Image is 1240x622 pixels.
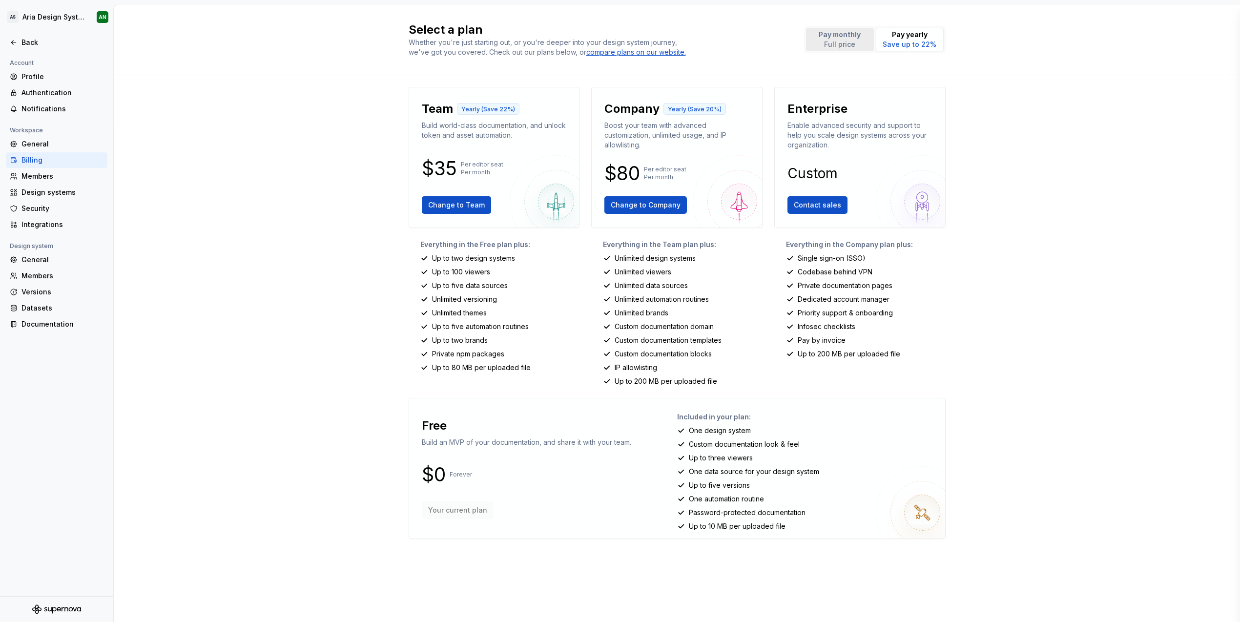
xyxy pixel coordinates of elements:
div: AS [7,11,19,23]
div: General [21,255,103,265]
div: Members [21,171,103,181]
p: Dedicated account manager [798,294,889,304]
p: Up to two brands [432,335,488,345]
a: Supernova Logo [32,604,81,614]
p: Boost your team with advanced customization, unlimited usage, and IP allowlisting. [604,121,749,150]
p: Per editor seat Per month [461,161,503,176]
p: Up to 100 viewers [432,267,490,277]
p: Yearly (Save 22%) [461,105,515,113]
div: Design systems [21,187,103,197]
p: Up to three viewers [689,453,753,463]
div: compare plans on our website. [586,47,686,57]
p: IP allowlisting [615,363,657,373]
p: Up to five versions [689,480,750,490]
div: Aria Design System [22,12,85,22]
p: Team [422,101,453,117]
p: $35 [422,163,457,174]
p: Codebase behind VPN [798,267,872,277]
p: Custom [787,167,838,179]
p: Pay by invoice [798,335,846,345]
a: Versions [6,284,107,300]
p: Unlimited design systems [615,253,696,263]
button: Change to Team [422,196,491,214]
p: Up to 200 MB per uploaded file [798,349,900,359]
div: Members [21,271,103,281]
p: Full price [819,40,861,49]
p: Unlimited themes [432,308,487,318]
a: General [6,136,107,152]
button: Contact sales [787,196,847,214]
p: Forever [450,471,472,478]
p: Custom documentation look & feel [689,439,800,449]
p: Priority support & onboarding [798,308,893,318]
button: ASAria Design SystemAN [2,6,111,28]
p: Build world-class documentation, and unlock token and asset automation. [422,121,567,140]
div: General [21,139,103,149]
p: Free [422,418,447,434]
a: Billing [6,152,107,168]
p: Save up to 22% [883,40,936,49]
p: Unlimited automation routines [615,294,709,304]
p: Up to five automation routines [432,322,529,332]
div: Authentication [21,88,103,98]
a: Members [6,168,107,184]
p: Up to 200 MB per uploaded file [615,376,717,386]
p: Per editor seat Per month [644,166,686,181]
div: Versions [21,287,103,297]
p: Everything in the Free plan plus: [420,240,580,249]
a: Notifications [6,101,107,117]
a: Authentication [6,85,107,101]
p: Password-protected documentation [689,508,806,518]
p: One design system [689,426,751,435]
p: Private documentation pages [798,281,892,290]
p: One automation routine [689,494,764,504]
button: Change to Company [604,196,687,214]
div: Account [6,57,38,69]
p: Unlimited viewers [615,267,671,277]
p: Up to two design systems [432,253,515,263]
p: Everything in the Team plan plus: [603,240,763,249]
a: Documentation [6,316,107,332]
p: Custom documentation blocks [615,349,712,359]
a: Datasets [6,300,107,316]
div: Notifications [21,104,103,114]
h2: Select a plan [409,22,792,38]
div: Integrations [21,220,103,229]
a: Design systems [6,185,107,200]
a: Members [6,268,107,284]
div: Security [21,204,103,213]
span: Change to Team [428,200,485,210]
p: Infosec checklists [798,322,855,332]
p: Unlimited brands [615,308,668,318]
span: Contact sales [794,200,841,210]
div: Documentation [21,319,103,329]
p: Custom documentation templates [615,335,722,345]
p: Up to five data sources [432,281,508,290]
div: Back [21,38,103,47]
span: Change to Company [611,200,681,210]
p: $0 [422,469,446,480]
p: Included in your plan: [677,412,937,422]
p: One data source for your design system [689,467,819,477]
p: Pay yearly [883,30,936,40]
div: Whether you're just starting out, or you're deeper into your design system journey, we've got you... [409,38,692,57]
div: Billing [21,155,103,165]
p: $80 [604,167,640,179]
div: Design system [6,240,57,252]
p: Up to 10 MB per uploaded file [689,521,785,531]
p: Unlimited data sources [615,281,688,290]
a: Security [6,201,107,216]
p: Yearly (Save 20%) [668,105,722,113]
a: Integrations [6,217,107,232]
p: Private npm packages [432,349,504,359]
p: Single sign-on (SSO) [798,253,866,263]
p: Up to 80 MB per uploaded file [432,363,531,373]
p: Enable advanced security and support to help you scale design systems across your organization. [787,121,932,150]
p: Enterprise [787,101,847,117]
p: Everything in the Company plan plus: [786,240,946,249]
div: Profile [21,72,103,82]
p: Unlimited versioning [432,294,497,304]
a: Profile [6,69,107,84]
button: Pay yearlySave up to 22% [876,28,944,51]
p: Build an MVP of your documentation, and share it with your team. [422,437,631,447]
